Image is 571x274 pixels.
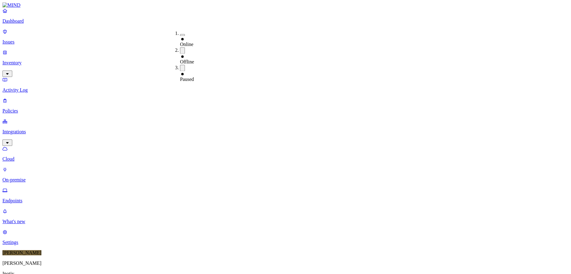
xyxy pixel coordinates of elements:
p: On-premise [2,177,569,183]
p: Settings [2,240,569,245]
p: What's new [2,219,569,224]
p: Activity Log [2,87,569,93]
a: Settings [2,229,569,245]
img: MIND [2,2,21,8]
a: Activity Log [2,77,569,93]
a: Integrations [2,119,569,145]
a: Policies [2,98,569,114]
a: What's new [2,208,569,224]
a: Cloud [2,146,569,162]
a: MIND [2,2,569,8]
p: Integrations [2,129,569,135]
a: Issues [2,29,569,45]
p: Endpoints [2,198,569,204]
a: On-premise [2,167,569,183]
p: Cloud [2,156,569,162]
a: Endpoints [2,188,569,204]
p: Issues [2,39,569,45]
p: Dashboard [2,18,569,24]
p: Inventory [2,60,569,66]
p: [PERSON_NAME] [2,261,569,266]
a: Inventory [2,50,569,76]
p: Policies [2,108,569,114]
span: [PERSON_NAME] [2,250,41,255]
a: Dashboard [2,8,569,24]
